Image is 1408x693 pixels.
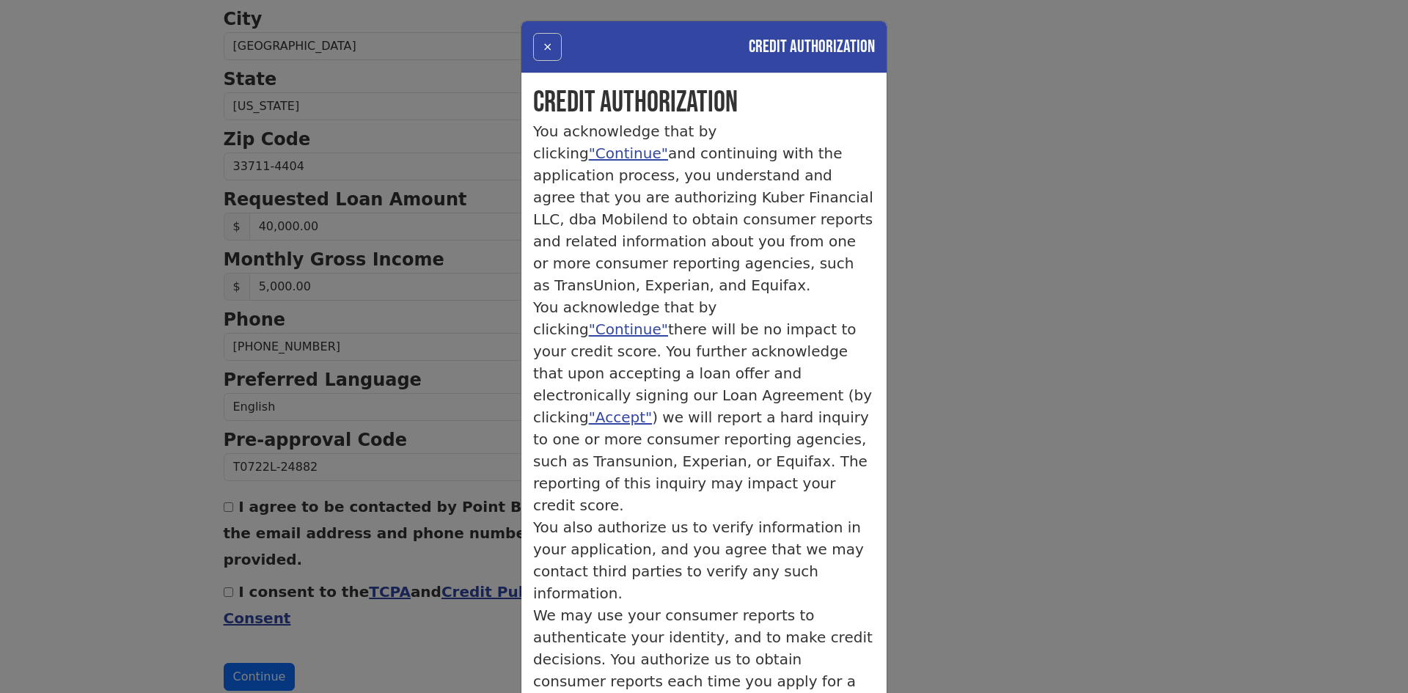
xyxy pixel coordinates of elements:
[533,296,875,516] p: You acknowledge that by clicking there will be no impact to your credit score. You further acknow...
[533,120,875,296] p: You acknowledge that by clicking and continuing with the application process, you understand and ...
[533,85,875,120] h1: Credit Authorization
[589,320,668,338] a: "Continue"
[533,33,562,61] button: ×
[589,144,668,162] a: "Continue"
[533,516,875,604] p: You also authorize us to verify information in your application, and you agree that we may contac...
[589,408,653,426] a: "Accept"
[749,34,875,60] h4: Credit Authorization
